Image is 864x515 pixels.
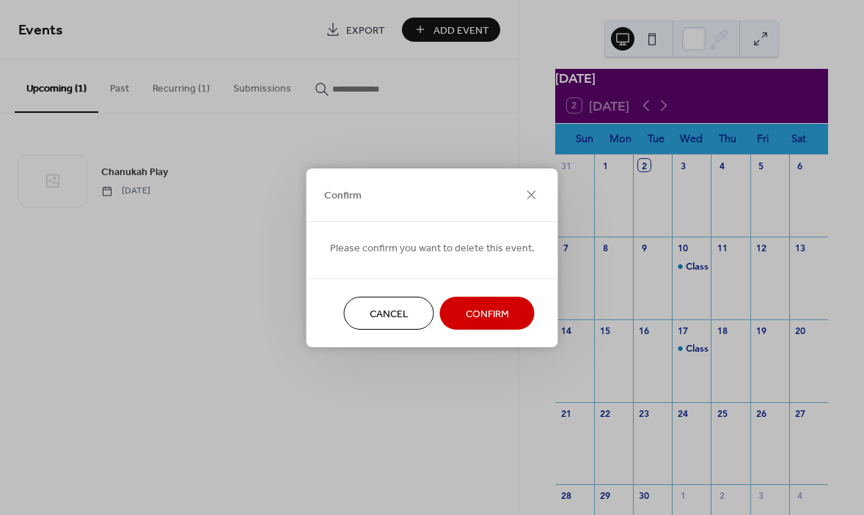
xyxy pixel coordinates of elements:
button: Confirm [440,297,535,330]
span: Confirm [324,188,362,204]
span: Confirm [466,306,509,322]
span: Cancel [370,306,409,322]
span: Please confirm you want to delete this event. [330,240,535,256]
button: Cancel [344,297,434,330]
